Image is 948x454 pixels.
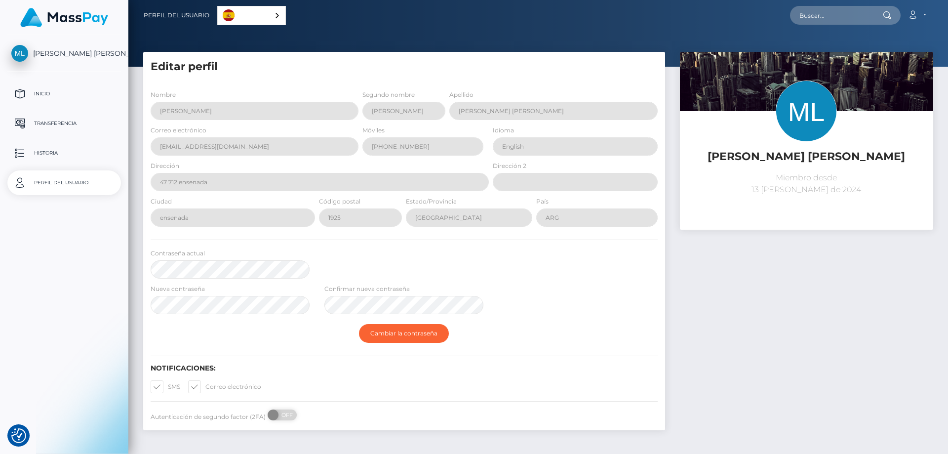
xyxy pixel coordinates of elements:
[217,6,286,25] aside: Language selected: Español
[536,197,549,206] label: País
[20,8,108,27] img: MassPay
[7,111,121,136] a: Transferencia
[7,141,121,165] a: Historia
[11,428,26,443] button: Consent Preferences
[7,170,121,195] a: Perfil del usuario
[7,49,121,58] span: [PERSON_NAME] [PERSON_NAME]
[493,162,526,170] label: Dirección 2
[449,90,474,99] label: Apellido
[324,285,410,293] label: Confirmar nueva contraseña
[273,410,298,420] span: OFF
[11,175,117,190] p: Perfil del usuario
[687,172,926,196] p: Miembro desde 13 [PERSON_NAME] de 2024
[188,380,261,393] label: Correo electrónico
[11,146,117,161] p: Historia
[319,197,360,206] label: Código postal
[790,6,883,25] input: Buscar...
[687,149,926,165] h5: [PERSON_NAME] [PERSON_NAME]
[7,82,121,106] a: Inicio
[151,162,179,170] label: Dirección
[11,116,117,131] p: Transferencia
[151,285,205,293] label: Nueva contraseña
[151,364,658,372] h6: Notificaciones:
[493,126,514,135] label: Idioma
[151,413,266,421] label: Autenticación de segundo factor (2FA)
[151,59,658,75] h5: Editar perfil
[218,6,285,25] a: Español
[406,197,457,206] label: Estado/Provincia
[680,52,933,221] img: ...
[11,428,26,443] img: Revisit consent button
[151,126,206,135] label: Correo electrónico
[151,380,180,393] label: SMS
[362,126,385,135] label: Móviles
[362,90,415,99] label: Segundo nombre
[144,5,209,26] a: Perfil del usuario
[217,6,286,25] div: Language
[359,324,449,343] button: Cambiar la contraseña
[11,86,117,101] p: Inicio
[151,197,172,206] label: Ciudad
[151,90,176,99] label: Nombre
[151,249,205,258] label: Contraseña actual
